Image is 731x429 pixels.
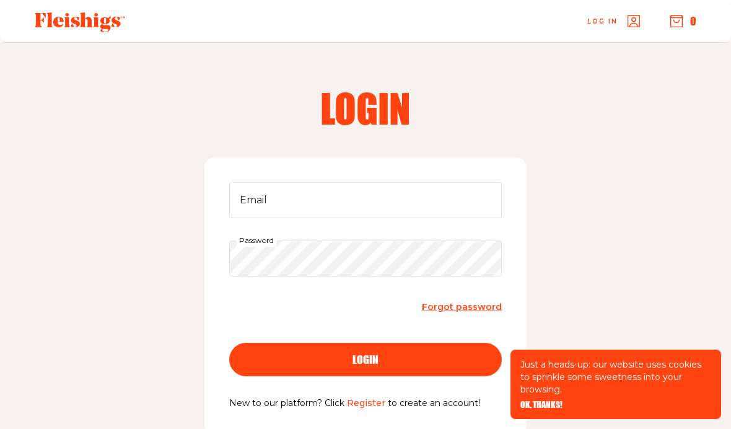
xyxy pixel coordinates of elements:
button: login [229,343,502,376]
span: Log in [587,17,618,26]
a: Register [347,397,385,409]
span: login [352,354,379,365]
button: OK, THANKS! [520,400,562,409]
input: Email [229,182,502,218]
p: Just a heads-up: our website uses cookies to sprinkle some sweetness into your browsing. [520,358,711,396]
button: 0 [670,14,696,28]
span: Forgot password [422,301,502,312]
label: Password [237,234,276,247]
h2: Login [207,88,524,128]
p: New to our platform? Click to create an account! [229,396,502,411]
input: Password [229,241,502,276]
a: Log in [587,15,640,27]
a: Forgot password [422,299,502,316]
